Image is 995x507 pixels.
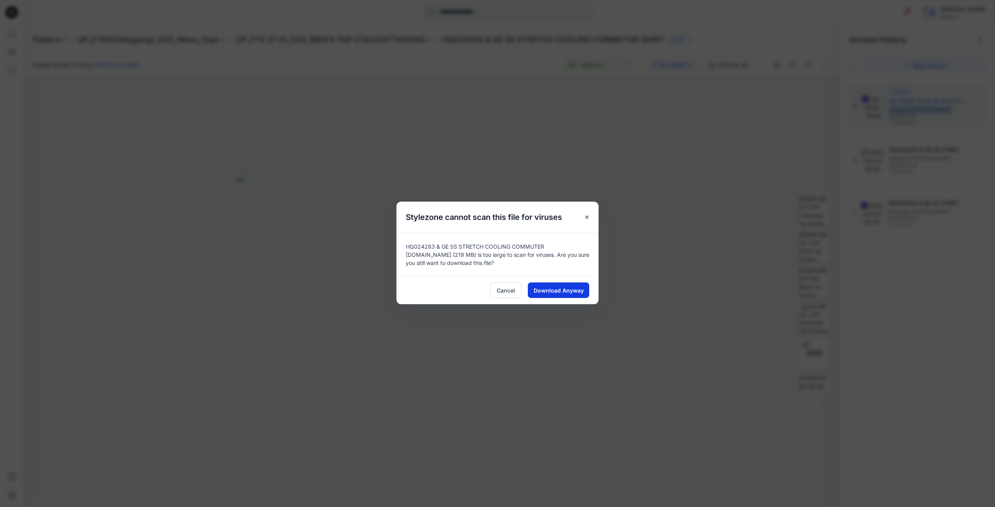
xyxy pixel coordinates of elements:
span: Download Anyway [534,286,584,294]
div: HQ024283 & GE SS STRETCH COOLING COMMUTER [DOMAIN_NAME] (219 MB) is too large to scan for viruses... [396,233,599,276]
button: Cancel [490,282,522,298]
button: Download Anyway [528,282,589,298]
h5: Stylezone cannot scan this file for viruses [396,202,571,233]
span: Cancel [497,286,515,294]
button: Close [580,210,594,224]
